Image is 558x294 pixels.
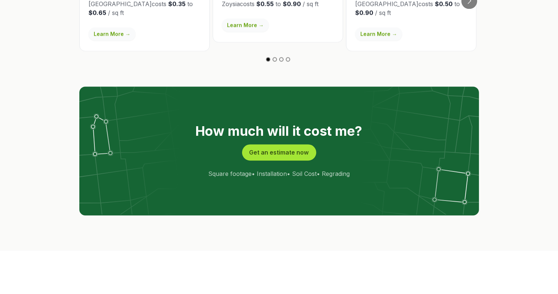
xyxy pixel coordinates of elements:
[355,27,402,40] a: Learn More →
[242,144,316,160] button: Get an estimate now
[79,86,479,215] img: lot lines graphic
[355,9,373,16] strong: $0.90
[273,57,277,61] button: Go to slide 2
[222,18,269,32] a: Learn More →
[266,57,270,61] button: Go to slide 1
[89,27,136,40] a: Learn More →
[286,57,290,61] button: Go to slide 4
[89,9,106,16] strong: $0.65
[279,57,284,61] button: Go to slide 3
